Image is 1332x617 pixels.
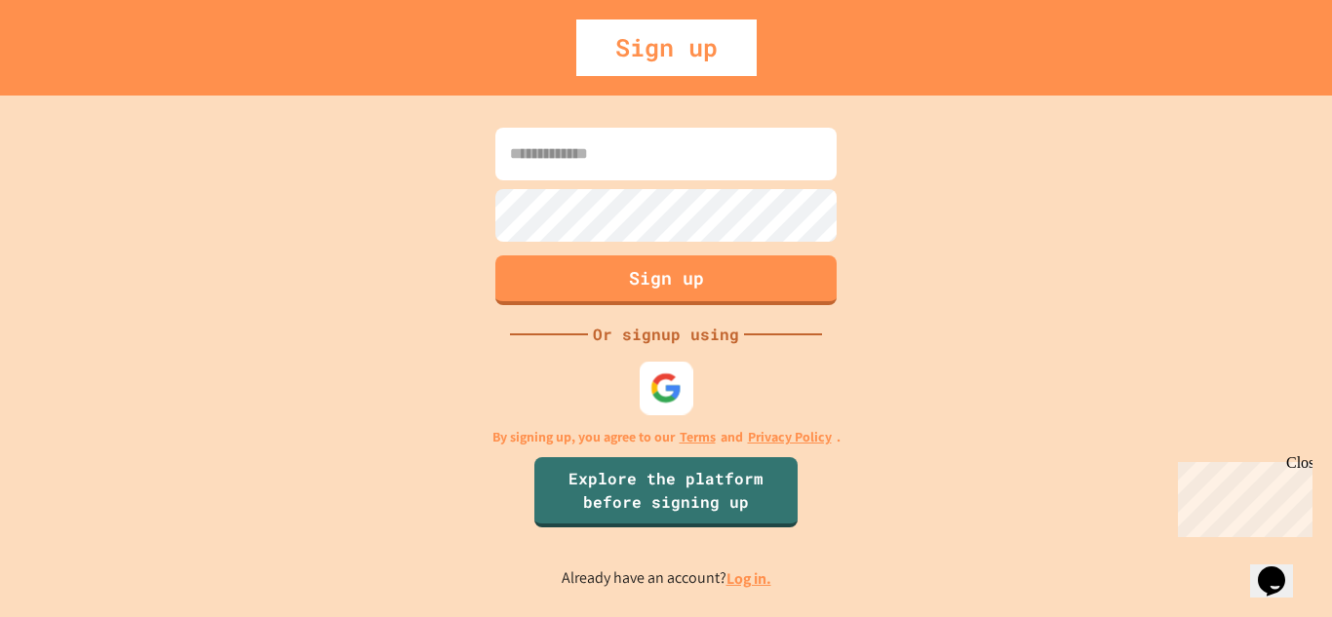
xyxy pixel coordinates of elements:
div: Sign up [576,19,757,76]
div: Or signup using [588,323,744,346]
a: Privacy Policy [748,427,832,447]
iframe: chat widget [1170,454,1312,537]
a: Explore the platform before signing up [534,457,798,527]
a: Log in. [726,568,771,589]
div: Chat with us now!Close [8,8,135,124]
p: By signing up, you agree to our and . [492,427,841,447]
a: Terms [680,427,716,447]
button: Sign up [495,255,837,305]
p: Already have an account? [562,566,771,591]
img: google-icon.svg [650,371,683,404]
iframe: chat widget [1250,539,1312,598]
